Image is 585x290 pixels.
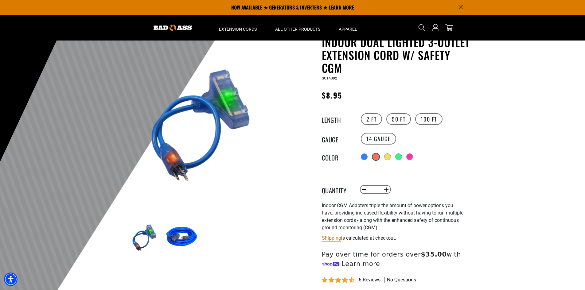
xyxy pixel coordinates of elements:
legend: Gauge [322,135,353,143]
summary: Extension Cords [210,15,266,41]
label: 14 Gauge [361,133,396,145]
img: blue [164,220,199,256]
a: Shipping [322,235,341,241]
img: blue [127,220,162,256]
span: SC14002 [322,76,337,80]
label: 2 FT [361,113,382,125]
div: is calculated at checkout. [322,234,472,242]
legend: Color [322,153,353,161]
span: 4.33 stars [322,277,356,283]
summary: All Other Products [266,15,330,41]
legend: Length [322,115,353,123]
span: Indoor CGM Adapters triple the amount of power options you have, providing increased flexibility ... [322,203,463,230]
span: All Other Products [275,26,320,32]
span: Apparel [339,26,357,32]
a: Open this option [431,15,440,41]
img: blue [127,51,275,199]
img: Bad Ass Extension Cords [154,25,192,31]
label: Quantity [322,186,353,194]
span: Extension Cords [219,26,257,32]
span: 6 reviews [359,277,380,283]
label: 100 FT [415,113,443,125]
span: No questions [387,276,416,283]
a: cart [444,24,454,31]
summary: Search [417,23,427,33]
span: $8.95 [322,90,342,101]
div: Accessibility Menu [4,273,18,286]
summary: Apparel [330,15,366,41]
label: 50 FT [386,113,411,125]
h1: Indoor Dual Lighted 3-Outlet Extension Cord w/ Safety CGM [322,36,472,74]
